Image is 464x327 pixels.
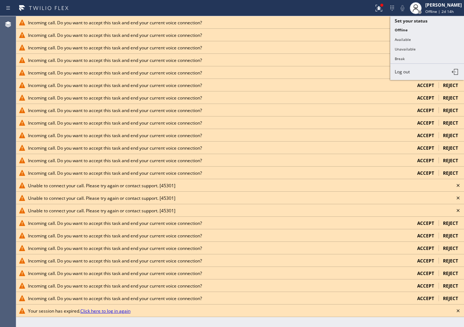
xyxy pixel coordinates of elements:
button: Mute [397,3,408,13]
span: Accept [417,233,434,239]
span: Reject [443,220,458,226]
span: Reject [443,157,458,164]
span: Reject [443,283,458,289]
span: Incoming call. Do you want to accept this task and end your current voice connection? [28,220,202,226]
span: Accept [417,220,434,226]
span: Reject [443,120,458,126]
span: Accept [417,295,434,302]
span: Accept [417,145,434,151]
span: Incoming call. Do you want to accept this task and end your current voice connection? [28,82,202,88]
span: Accept [417,170,434,176]
span: Reject [443,170,458,176]
span: Your session has expired. [28,308,130,314]
a: Click here to log in again [80,308,130,314]
span: Accept [417,245,434,251]
span: Reject [443,145,458,151]
span: Reject [443,258,458,264]
span: Unable to connect your call. Please try again or contact support. [45301] [28,195,175,201]
span: Accept [417,258,434,264]
span: Reject [443,107,458,114]
span: Incoming call. Do you want to accept this task and end your current voice connection? [28,132,202,139]
span: Reject [443,233,458,239]
span: Incoming call. Do you want to accept this task and end your current voice connection? [28,233,202,239]
span: Incoming call. Do you want to accept this task and end your current voice connection? [28,295,202,302]
span: Accept [417,132,434,139]
span: Incoming call. Do you want to accept this task and end your current voice connection? [28,258,202,264]
span: Incoming call. Do you want to accept this task and end your current voice connection? [28,95,202,101]
div: [PERSON_NAME] [425,2,462,8]
span: Accept [417,107,434,114]
span: Reject [443,82,458,88]
span: Incoming call. Do you want to accept this task and end your current voice connection? [28,120,202,126]
span: Incoming call. Do you want to accept this task and end your current voice connection? [28,145,202,151]
span: Reject [443,245,458,251]
span: Reject [443,295,458,302]
span: Incoming call. Do you want to accept this task and end your current voice connection? [28,170,202,176]
span: Accept [417,157,434,164]
span: Incoming call. Do you want to accept this task and end your current voice connection? [28,283,202,289]
span: Accept [417,283,434,289]
span: Unable to connect your call. Please try again or contact support. [45301] [28,182,175,189]
span: Accept [417,270,434,276]
span: Offline | 2d 14h [425,9,454,14]
span: Incoming call. Do you want to accept this task and end your current voice connection? [28,20,202,26]
span: Accept [417,82,434,88]
span: Incoming call. Do you want to accept this task and end your current voice connection? [28,157,202,164]
span: Incoming call. Do you want to accept this task and end your current voice connection? [28,45,202,51]
span: Accept [417,120,434,126]
span: Incoming call. Do you want to accept this task and end your current voice connection? [28,245,202,251]
span: Incoming call. Do you want to accept this task and end your current voice connection? [28,270,202,276]
span: Incoming call. Do you want to accept this task and end your current voice connection? [28,57,202,63]
span: Accept [417,95,434,101]
span: Reject [443,132,458,139]
span: Incoming call. Do you want to accept this task and end your current voice connection? [28,32,202,38]
span: Unable to connect your call. Please try again or contact support. [45301] [28,208,175,214]
span: Reject [443,270,458,276]
span: Incoming call. Do you want to accept this task and end your current voice connection? [28,107,202,114]
span: Reject [443,95,458,101]
span: Incoming call. Do you want to accept this task and end your current voice connection? [28,70,202,76]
